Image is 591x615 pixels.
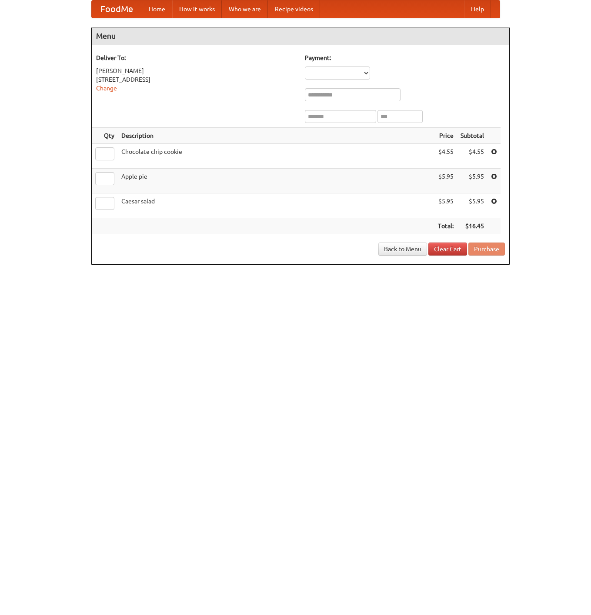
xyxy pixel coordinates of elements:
[434,218,457,234] th: Total:
[92,128,118,144] th: Qty
[118,128,434,144] th: Description
[96,85,117,92] a: Change
[457,218,487,234] th: $16.45
[434,128,457,144] th: Price
[464,0,491,18] a: Help
[434,169,457,193] td: $5.95
[457,169,487,193] td: $5.95
[434,193,457,218] td: $5.95
[428,243,467,256] a: Clear Cart
[92,0,142,18] a: FoodMe
[305,53,505,62] h5: Payment:
[118,193,434,218] td: Caesar salad
[142,0,172,18] a: Home
[457,128,487,144] th: Subtotal
[96,66,296,75] div: [PERSON_NAME]
[96,53,296,62] h5: Deliver To:
[118,169,434,193] td: Apple pie
[457,144,487,169] td: $4.55
[172,0,222,18] a: How it works
[378,243,427,256] a: Back to Menu
[92,27,509,45] h4: Menu
[96,75,296,84] div: [STREET_ADDRESS]
[268,0,320,18] a: Recipe videos
[457,193,487,218] td: $5.95
[468,243,505,256] button: Purchase
[222,0,268,18] a: Who we are
[118,144,434,169] td: Chocolate chip cookie
[434,144,457,169] td: $4.55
